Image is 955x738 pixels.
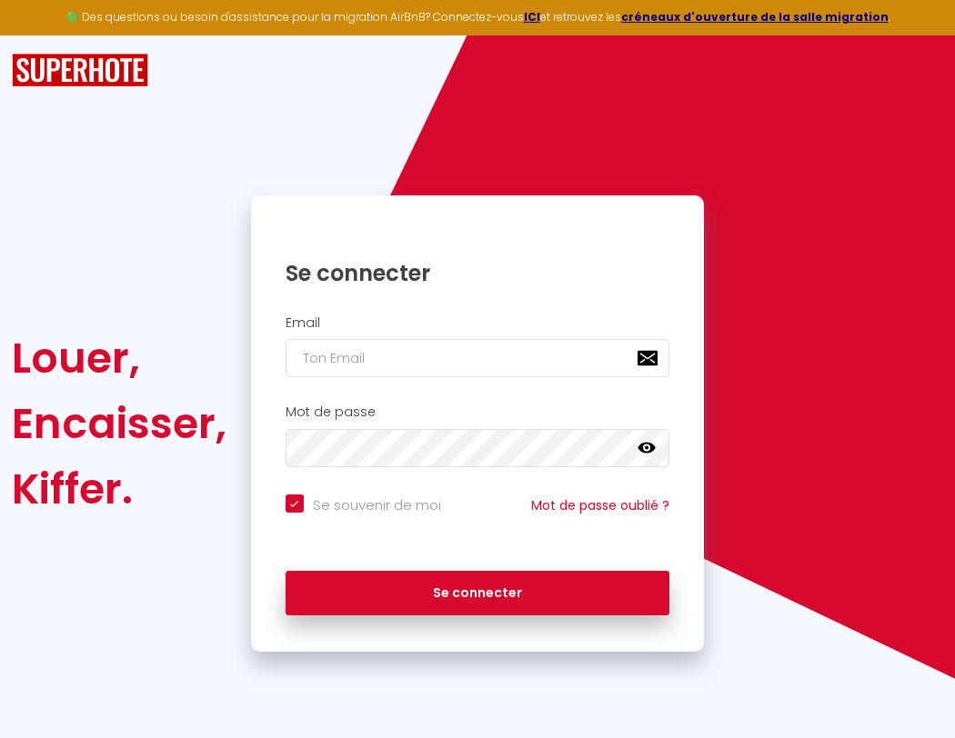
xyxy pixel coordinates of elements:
[286,259,670,287] h1: Se connecter
[621,9,889,25] a: créneaux d'ouverture de la salle migration
[524,9,540,25] a: ICI
[286,315,670,331] h2: Email
[286,404,670,420] h2: Mot de passe
[12,391,226,456] div: Encaisser,
[286,339,670,377] input: Ton Email
[12,456,226,522] div: Kiffer.
[12,54,148,87] img: SuperHote logo
[531,496,669,514] a: Mot de passe oublié ?
[286,571,670,616] button: Se connecter
[12,325,226,391] div: Louer,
